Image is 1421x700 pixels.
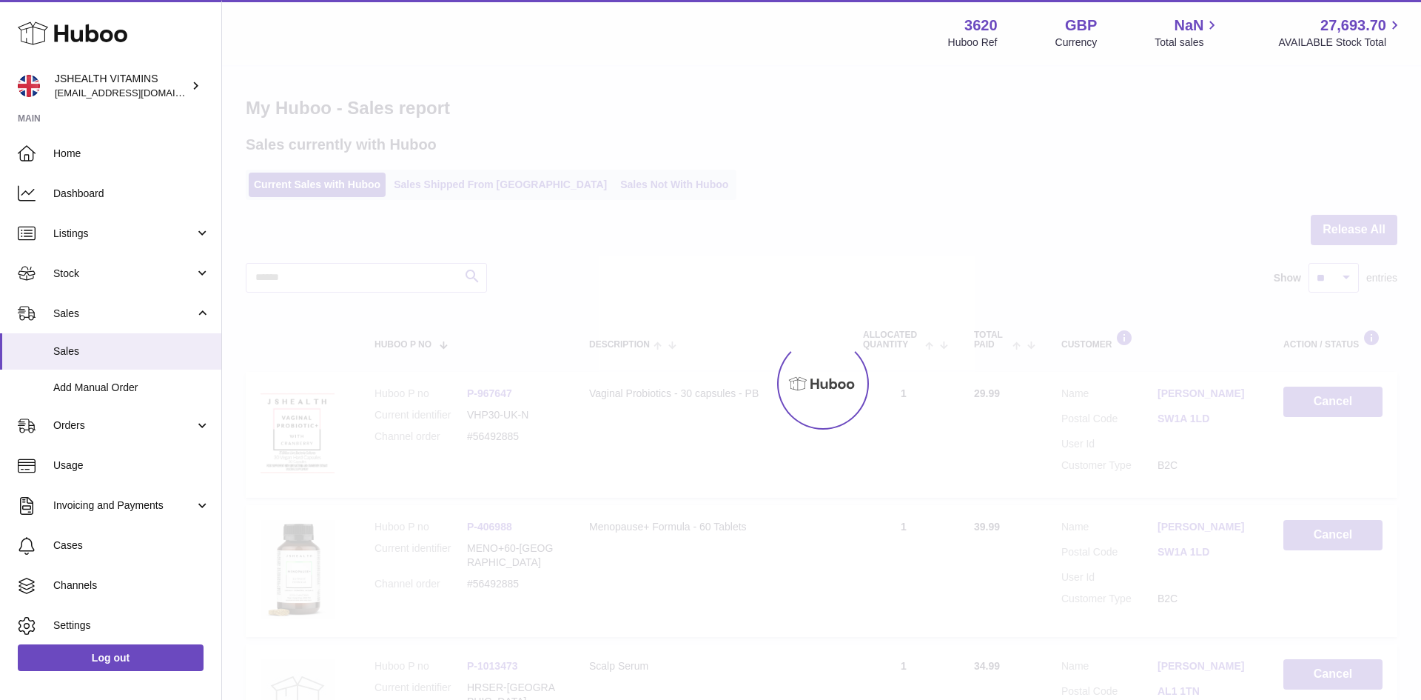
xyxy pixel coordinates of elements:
[1278,36,1403,50] span: AVAILABLE Stock Total
[1320,16,1386,36] span: 27,693.70
[1155,36,1220,50] span: Total sales
[53,419,195,433] span: Orders
[1278,16,1403,50] a: 27,693.70 AVAILABLE Stock Total
[53,499,195,513] span: Invoicing and Payments
[55,72,188,100] div: JSHEALTH VITAMINS
[53,147,210,161] span: Home
[18,644,204,671] a: Log out
[53,619,210,633] span: Settings
[53,579,210,593] span: Channels
[53,381,210,395] span: Add Manual Order
[1174,16,1203,36] span: NaN
[53,344,210,359] span: Sales
[948,36,998,50] div: Huboo Ref
[1065,16,1097,36] strong: GBP
[53,459,210,473] span: Usage
[53,227,195,241] span: Listings
[55,87,218,99] span: [EMAIL_ADDRESS][DOMAIN_NAME]
[1155,16,1220,50] a: NaN Total sales
[53,267,195,281] span: Stock
[53,307,195,321] span: Sales
[964,16,998,36] strong: 3620
[1055,36,1098,50] div: Currency
[53,539,210,553] span: Cases
[53,187,210,201] span: Dashboard
[18,75,40,97] img: internalAdmin-3620@internal.huboo.com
